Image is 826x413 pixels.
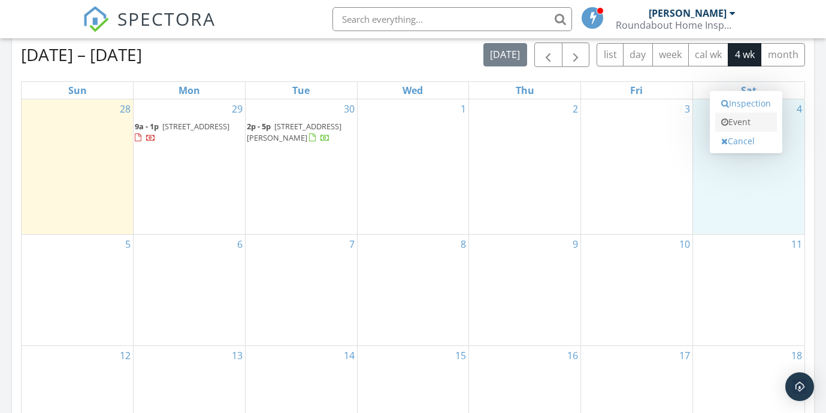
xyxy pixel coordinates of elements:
[22,234,134,345] td: Go to October 5, 2025
[83,16,216,41] a: SPECTORA
[649,7,727,19] div: [PERSON_NAME]
[534,42,562,67] button: Previous
[513,82,537,99] a: Thursday
[229,346,245,365] a: Go to October 13, 2025
[341,99,357,119] a: Go to September 30, 2025
[66,82,89,99] a: Sunday
[22,99,134,234] td: Go to September 28, 2025
[761,43,805,66] button: month
[235,235,245,254] a: Go to October 6, 2025
[789,235,804,254] a: Go to October 11, 2025
[581,234,693,345] td: Go to October 10, 2025
[715,132,777,151] a: Cancel
[341,346,357,365] a: Go to October 14, 2025
[135,121,229,143] a: 9a - 1p [STREET_ADDRESS]
[458,99,468,119] a: Go to October 1, 2025
[357,99,469,234] td: Go to October 1, 2025
[570,99,580,119] a: Go to October 2, 2025
[176,82,202,99] a: Monday
[21,42,142,66] h2: [DATE] – [DATE]
[623,43,653,66] button: day
[247,121,341,143] span: [STREET_ADDRESS][PERSON_NAME]
[652,43,689,66] button: week
[247,121,341,143] a: 2p - 5p [STREET_ADDRESS][PERSON_NAME]
[117,99,133,119] a: Go to September 28, 2025
[458,235,468,254] a: Go to October 8, 2025
[135,120,244,145] a: 9a - 1p [STREET_ADDRESS]
[565,346,580,365] a: Go to October 16, 2025
[347,235,357,254] a: Go to October 7, 2025
[597,43,624,66] button: list
[789,346,804,365] a: Go to October 18, 2025
[616,19,736,31] div: Roundabout Home Inspection
[453,346,468,365] a: Go to October 15, 2025
[290,82,312,99] a: Tuesday
[483,43,527,66] button: [DATE]
[332,7,572,31] input: Search everything...
[692,234,804,345] td: Go to October 11, 2025
[794,99,804,119] a: Go to October 4, 2025
[469,234,581,345] td: Go to October 9, 2025
[245,234,357,345] td: Go to October 7, 2025
[134,99,246,234] td: Go to September 29, 2025
[562,42,590,67] button: Next
[123,235,133,254] a: Go to October 5, 2025
[785,372,814,401] div: Open Intercom Messenger
[688,43,729,66] button: cal wk
[247,121,271,132] span: 2p - 5p
[715,113,777,132] a: Event
[134,234,246,345] td: Go to October 6, 2025
[682,99,692,119] a: Go to October 3, 2025
[247,120,356,145] a: 2p - 5p [STREET_ADDRESS][PERSON_NAME]
[135,121,159,132] span: 9a - 1p
[728,43,761,66] button: 4 wk
[83,6,109,32] img: The Best Home Inspection Software - Spectora
[245,99,357,234] td: Go to September 30, 2025
[229,99,245,119] a: Go to September 29, 2025
[677,346,692,365] a: Go to October 17, 2025
[162,121,229,132] span: [STREET_ADDRESS]
[581,99,693,234] td: Go to October 3, 2025
[357,234,469,345] td: Go to October 8, 2025
[739,82,759,99] a: Saturday
[628,82,645,99] a: Friday
[677,235,692,254] a: Go to October 10, 2025
[692,99,804,234] td: Go to October 4, 2025
[715,94,777,113] a: Inspection
[570,235,580,254] a: Go to October 9, 2025
[117,346,133,365] a: Go to October 12, 2025
[117,6,216,31] span: SPECTORA
[400,82,425,99] a: Wednesday
[469,99,581,234] td: Go to October 2, 2025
